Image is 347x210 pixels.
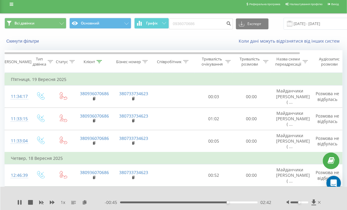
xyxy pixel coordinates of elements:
[11,91,23,102] div: 11:34:17
[11,113,23,125] div: 11:33:15
[146,21,158,25] span: Графік
[233,108,270,130] td: 00:00
[316,170,339,181] span: Розмова не відбулась
[290,2,323,6] span: Налаштування профілю
[195,86,233,108] td: 00:03
[80,170,109,175] a: 380936070686
[331,2,339,6] span: Вихід
[105,199,120,205] span: - 00:45
[239,38,342,44] a: Коли дані можуть відрізнятися вiд інших систем
[1,59,31,64] div: [PERSON_NAME]
[119,113,148,119] a: 380733734623
[315,57,344,67] div: Аудіозапис розмови
[5,38,42,44] button: Скинути фільтри
[233,130,270,152] td: 00:00
[80,135,109,141] a: 380936070686
[56,59,68,64] div: Статус
[261,199,272,205] span: 02:42
[119,135,148,141] a: 380733734623
[238,57,262,67] div: Тривалість розмови
[169,18,233,29] input: Пошук за номером
[11,170,23,181] div: 12:46:39
[61,199,65,205] span: 1 x
[157,59,182,64] div: Співробітник
[316,113,339,124] span: Розмова не відбулась
[233,86,270,108] td: 00:00
[119,91,148,96] a: 380733734623
[195,130,233,152] td: 00:05
[316,135,339,147] span: Розмова не відбулась
[14,21,34,26] span: Всі дзвінки
[298,201,301,204] div: Accessibility label
[276,133,310,149] span: Майданчики [PERSON_NAME] ( ...
[11,135,23,147] div: 11:33:04
[195,164,233,187] td: 00:52
[326,176,341,190] div: Open Intercom Messenger
[200,57,224,67] div: Тривалість очікування
[316,91,339,102] span: Розмова не відбулась
[227,201,229,204] div: Accessibility label
[84,59,95,64] div: Клієнт
[276,88,310,105] span: Майданчики [PERSON_NAME] ( ...
[80,113,109,119] a: 380936070686
[236,18,269,29] button: Експорт
[195,108,233,130] td: 01:02
[275,57,301,67] div: Назва схеми переадресації
[119,170,148,175] a: 380733734623
[134,18,169,29] button: Графік
[249,2,280,6] span: Реферальна програма
[69,18,131,29] button: Основний
[276,110,310,127] span: Майданчики [PERSON_NAME] ( ...
[116,59,141,64] div: Бізнес номер
[233,164,270,187] td: 00:00
[5,18,66,29] button: Всі дзвінки
[33,57,46,67] div: Тип дзвінка
[80,91,109,96] a: 380936070686
[276,167,310,183] span: Майданчики [PERSON_NAME] ( ...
